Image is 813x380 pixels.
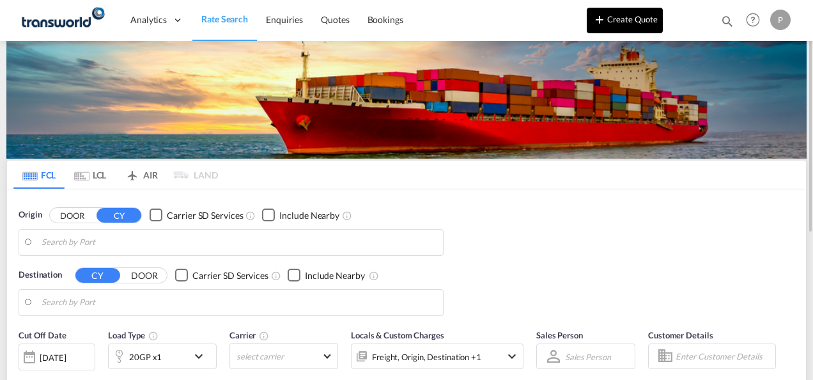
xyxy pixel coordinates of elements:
[122,268,167,283] button: DOOR
[720,14,734,28] md-icon: icon-magnify
[167,209,243,222] div: Carrier SD Services
[150,209,243,222] md-checkbox: Checkbox No Ink
[108,344,217,369] div: 20GP x1icon-chevron-down
[742,9,770,32] div: Help
[191,349,213,364] md-icon: icon-chevron-down
[108,330,159,340] span: Load Type
[129,348,162,366] div: 20GP x1
[229,330,269,340] span: Carrier
[19,6,105,35] img: f753ae806dec11f0841701cdfdf085c0.png
[42,293,437,312] input: Search by Port
[351,344,523,369] div: Freight Origin Destination Factory Stuffingicon-chevron-down
[245,210,256,221] md-icon: Unchecked: Search for CY (Container Yard) services for all selected carriers.Checked : Search for...
[97,208,141,223] button: CY
[116,161,167,189] md-tab-item: AIR
[372,348,481,366] div: Freight Origin Destination Factory Stuffing
[536,330,583,340] span: Sales Person
[6,41,807,159] img: LCL+%26+FCL+BACKGROUND.png
[770,10,791,30] div: P
[351,330,444,340] span: Locals & Custom Charges
[587,8,663,33] button: icon-plus 400-fgCreate Quote
[175,269,268,282] md-checkbox: Checkbox No Ink
[19,344,95,370] div: [DATE]
[742,9,764,31] span: Help
[192,269,268,282] div: Carrier SD Services
[201,13,248,24] span: Rate Search
[148,331,159,341] md-icon: icon-information-outline
[288,269,365,282] md-checkbox: Checkbox No Ink
[50,208,95,223] button: DOOR
[504,349,520,364] md-icon: icon-chevron-down
[369,271,379,281] md-icon: Unchecked: Ignores neighbouring ports when fetching rates.Checked : Includes neighbouring ports w...
[305,269,365,282] div: Include Nearby
[19,209,42,221] span: Origin
[40,352,66,363] div: [DATE]
[19,269,62,281] span: Destination
[592,12,607,27] md-icon: icon-plus 400-fg
[321,14,349,25] span: Quotes
[42,233,437,252] input: Search by Port
[125,168,140,177] md-icon: icon-airplane
[368,14,403,25] span: Bookings
[648,330,713,340] span: Customer Details
[13,161,218,189] md-pagination-wrapper: Use the left and right arrow keys to navigate between tabs
[75,268,120,283] button: CY
[342,210,352,221] md-icon: Unchecked: Ignores neighbouring ports when fetching rates.Checked : Includes neighbouring ports w...
[279,209,339,222] div: Include Nearby
[259,331,269,341] md-icon: The selected Trucker/Carrierwill be displayed in the rate results If the rates are from another f...
[271,271,281,281] md-icon: Unchecked: Search for CY (Container Yard) services for all selected carriers.Checked : Search for...
[65,161,116,189] md-tab-item: LCL
[720,14,734,33] div: icon-magnify
[676,347,771,366] input: Enter Customer Details
[266,14,303,25] span: Enquiries
[564,347,612,366] md-select: Sales Person
[13,161,65,189] md-tab-item: FCL
[262,209,339,222] md-checkbox: Checkbox No Ink
[19,330,66,340] span: Cut Off Date
[130,13,167,26] span: Analytics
